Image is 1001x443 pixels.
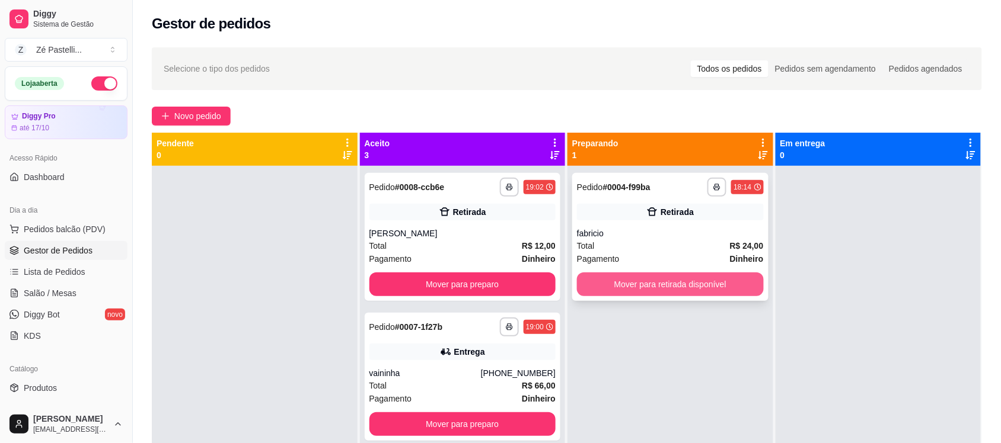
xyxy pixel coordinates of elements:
[395,182,444,192] strong: # 0008-ccb6e
[15,44,27,56] span: Z
[33,20,123,29] span: Sistema de Gestão
[572,149,619,161] p: 1
[5,5,127,33] a: DiggySistema de Gestão
[24,171,65,183] span: Dashboard
[780,149,825,161] p: 0
[5,149,127,168] div: Acesso Rápido
[780,137,825,149] p: Em entrega
[157,149,194,161] p: 0
[24,287,76,299] span: Salão / Mesas
[454,346,485,358] div: Entrega
[5,326,127,345] a: KDS
[5,201,127,220] div: Dia a dia
[5,262,127,281] a: Lista de Pedidos
[369,182,396,192] span: Pedido
[577,227,764,239] div: fabricio
[769,60,882,77] div: Pedidos sem agendamento
[395,322,442,332] strong: # 0007-1f27b
[5,168,127,187] a: Dashboard
[691,60,769,77] div: Todos os pedidos
[365,137,390,149] p: Aceito
[24,330,41,342] span: KDS
[369,272,556,296] button: Mover para preparo
[526,182,544,192] div: 19:02
[174,110,221,123] span: Novo pedido
[365,149,390,161] p: 3
[369,392,412,405] span: Pagamento
[24,223,106,235] span: Pedidos balcão (PDV)
[5,410,127,438] button: [PERSON_NAME][EMAIL_ADDRESS][DOMAIN_NAME]
[882,60,969,77] div: Pedidos agendados
[369,412,556,436] button: Mover para preparo
[24,266,85,278] span: Lista de Pedidos
[5,105,127,139] a: Diggy Proaté 17/10
[36,44,82,56] div: Zé Pastelli ...
[91,76,117,91] button: Alterar Status
[5,400,127,419] a: Complementos
[5,220,127,239] button: Pedidos balcão (PDV)
[730,241,764,251] strong: R$ 24,00
[5,305,127,324] a: Diggy Botnovo
[5,284,127,303] a: Salão / Mesas
[33,9,123,20] span: Diggy
[481,367,556,379] div: [PHONE_NUMBER]
[522,254,556,264] strong: Dinheiro
[734,182,751,192] div: 18:14
[20,123,49,133] article: até 17/10
[369,239,387,252] span: Total
[369,367,481,379] div: vaininha
[730,254,764,264] strong: Dinheiro
[157,137,194,149] p: Pendente
[152,14,271,33] h2: Gestor de pedidos
[15,77,64,90] div: Loja aberta
[33,414,109,425] span: [PERSON_NAME]
[24,309,60,320] span: Diggy Bot
[24,245,93,256] span: Gestor de Pedidos
[522,241,556,251] strong: R$ 12,00
[577,239,595,252] span: Total
[369,227,556,239] div: [PERSON_NAME]
[33,425,109,434] span: [EMAIL_ADDRESS][DOMAIN_NAME]
[5,378,127,397] a: Produtos
[152,107,231,126] button: Novo pedido
[161,112,170,120] span: plus
[5,38,127,62] button: Select a team
[661,206,694,218] div: Retirada
[526,322,544,332] div: 19:00
[5,241,127,260] a: Gestor de Pedidos
[5,359,127,378] div: Catálogo
[369,252,412,265] span: Pagamento
[577,272,764,296] button: Mover para retirada disponível
[164,62,270,75] span: Selecione o tipo dos pedidos
[522,394,556,403] strong: Dinheiro
[369,322,396,332] span: Pedido
[603,182,651,192] strong: # 0004-f99ba
[369,379,387,392] span: Total
[453,206,486,218] div: Retirada
[522,381,556,390] strong: R$ 66,00
[22,112,56,121] article: Diggy Pro
[24,382,57,394] span: Produtos
[577,182,603,192] span: Pedido
[24,403,79,415] span: Complementos
[572,137,619,149] p: Preparando
[577,252,620,265] span: Pagamento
